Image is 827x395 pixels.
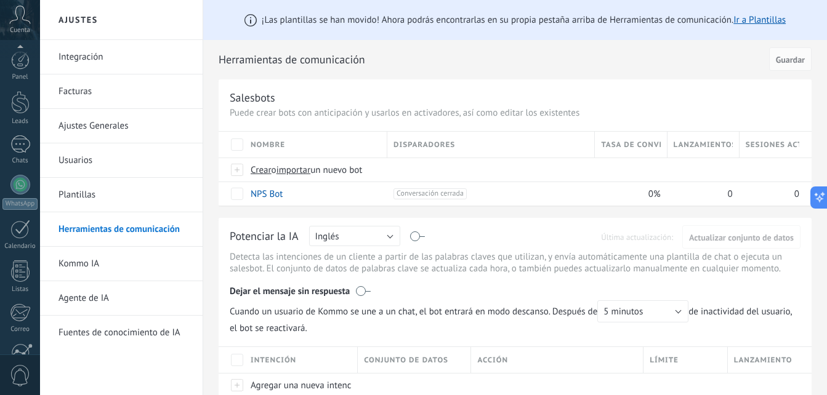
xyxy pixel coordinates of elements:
[40,212,203,247] li: Herramientas de comunicación
[40,74,203,109] li: Facturas
[746,139,799,151] span: Sesiones activas
[276,164,311,176] span: importar
[262,14,786,26] span: ¡Las plantillas se han movido! Ahora podrás encontrarlas en su propia pestaña arriba de Herramien...
[58,178,190,212] a: Plantillas
[769,47,812,71] button: Guardar
[2,73,38,81] div: Panel
[40,316,203,349] li: Fuentes de conocimiento de IA
[393,188,467,199] span: Conversación cerrada
[58,212,190,247] a: Herramientas de comunicación
[251,188,283,200] a: NPS Bot
[230,229,299,245] div: Potenciar la IA
[40,178,203,212] li: Plantillas
[219,47,765,72] h2: Herramientas de comunicación
[230,300,688,322] span: Cuando un usuario de Kommo se une a un chat, el bot entrará en modo descanso. Después de
[272,164,276,176] span: o
[251,139,285,151] span: Nombre
[650,354,679,366] span: Límite
[315,231,339,242] span: Inglés
[58,109,190,143] a: Ajustes Generales
[58,143,190,178] a: Usuarios
[310,164,362,176] span: un nuevo bot
[2,325,38,333] div: Correo
[603,306,643,317] span: 5 minutos
[230,300,801,334] span: de inactividad del usuario, el bot se reactivará.
[595,182,661,205] div: 0%
[58,281,190,316] a: Agente de IA
[58,316,190,350] a: Fuentes de conocimiento de IA
[40,40,203,74] li: Integración
[477,354,508,366] span: Acción
[776,55,805,64] span: Guardar
[740,182,799,205] div: 0
[733,14,786,26] a: Ir a Plantillas
[364,354,448,366] span: Conjunto de datos
[668,182,733,205] div: 0
[230,277,801,300] div: Dejar el mensaje sin respuesta
[40,109,203,143] li: Ajustes Generales
[58,40,190,74] a: Integración
[230,107,801,119] p: Puede crear bots con anticipación y usarlos en activadores, así como editar los existentes
[2,118,38,126] div: Leads
[58,247,190,281] a: Kommo IA
[794,188,799,200] span: 0
[728,188,733,200] span: 0
[58,74,190,109] a: Facturas
[10,26,30,34] span: Cuenta
[648,188,661,200] span: 0%
[40,143,203,178] li: Usuarios
[734,354,793,366] span: Lanzamiento
[597,300,688,322] button: 5 minutos
[40,281,203,316] li: Agente de IA
[601,139,660,151] span: Tasa de conversión
[251,164,272,176] span: Crear
[309,226,400,246] button: Inglés
[2,285,38,293] div: Listas
[674,139,733,151] span: Lanzamientos totales
[251,354,296,366] span: Intención
[393,139,455,151] span: Disparadores
[2,198,38,210] div: WhatsApp
[40,247,203,281] li: Kommo IA
[230,251,801,274] p: Detecta las intenciones de un cliente a partir de las palabras claves que utilizan, y envía autom...
[2,242,38,250] div: Calendario
[230,90,275,105] div: Salesbots
[2,157,38,165] div: Chats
